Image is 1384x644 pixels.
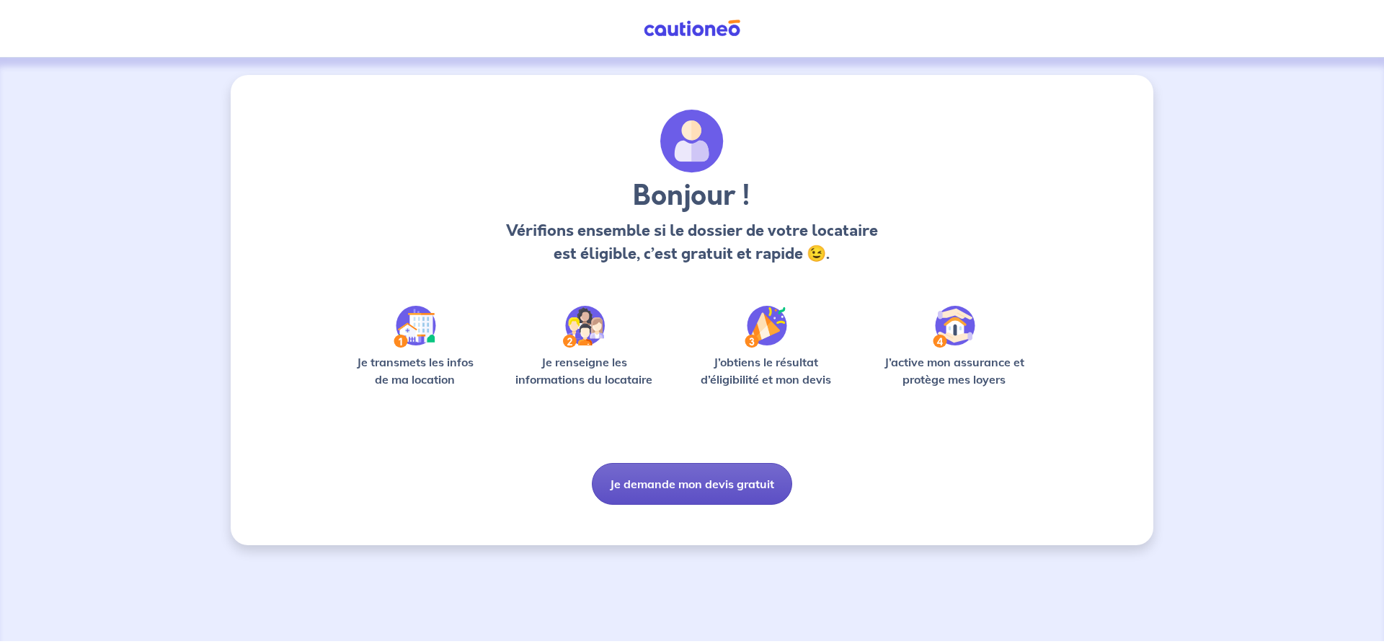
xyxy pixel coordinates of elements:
[502,219,882,265] p: Vérifions ensemble si le dossier de votre locataire est éligible, c’est gratuit et rapide 😉.
[563,306,605,348] img: /static/c0a346edaed446bb123850d2d04ad552/Step-2.svg
[660,110,724,173] img: archivate
[745,306,787,348] img: /static/f3e743aab9439237c3e2196e4328bba9/Step-3.svg
[685,353,848,388] p: J’obtiens le résultat d’éligibilité et mon devis
[507,353,662,388] p: Je renseigne les informations du locataire
[870,353,1038,388] p: J’active mon assurance et protège mes loyers
[346,353,484,388] p: Je transmets les infos de ma location
[394,306,436,348] img: /static/90a569abe86eec82015bcaae536bd8e6/Step-1.svg
[592,463,792,505] button: Je demande mon devis gratuit
[502,179,882,213] h3: Bonjour !
[933,306,975,348] img: /static/bfff1cf634d835d9112899e6a3df1a5d/Step-4.svg
[638,19,746,38] img: Cautioneo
